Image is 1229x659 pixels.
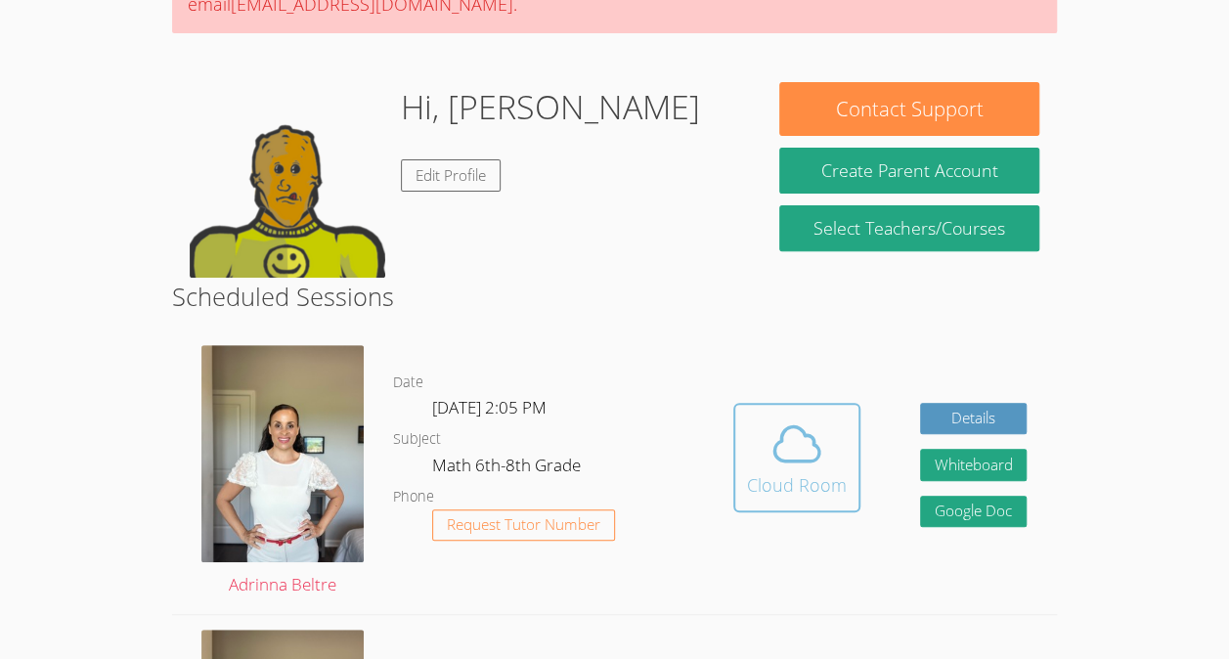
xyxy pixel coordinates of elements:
button: Cloud Room [733,403,860,512]
dt: Date [393,371,423,395]
button: Create Parent Account [779,148,1038,194]
dt: Phone [393,485,434,509]
a: Details [920,403,1028,435]
a: Google Doc [920,496,1028,528]
a: Select Teachers/Courses [779,205,1038,251]
dt: Subject [393,427,441,452]
span: [DATE] 2:05 PM [432,396,547,418]
img: default.png [190,82,385,278]
button: Contact Support [779,82,1038,136]
img: IMG_9685.jpeg [201,345,364,562]
h2: Scheduled Sessions [172,278,1057,315]
h1: Hi, [PERSON_NAME] [401,82,700,132]
a: Edit Profile [401,159,501,192]
span: Request Tutor Number [447,517,600,532]
dd: Math 6th-8th Grade [432,452,585,485]
div: Cloud Room [747,471,847,499]
button: Whiteboard [920,449,1028,481]
button: Request Tutor Number [432,509,615,542]
a: Adrinna Beltre [201,345,364,598]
